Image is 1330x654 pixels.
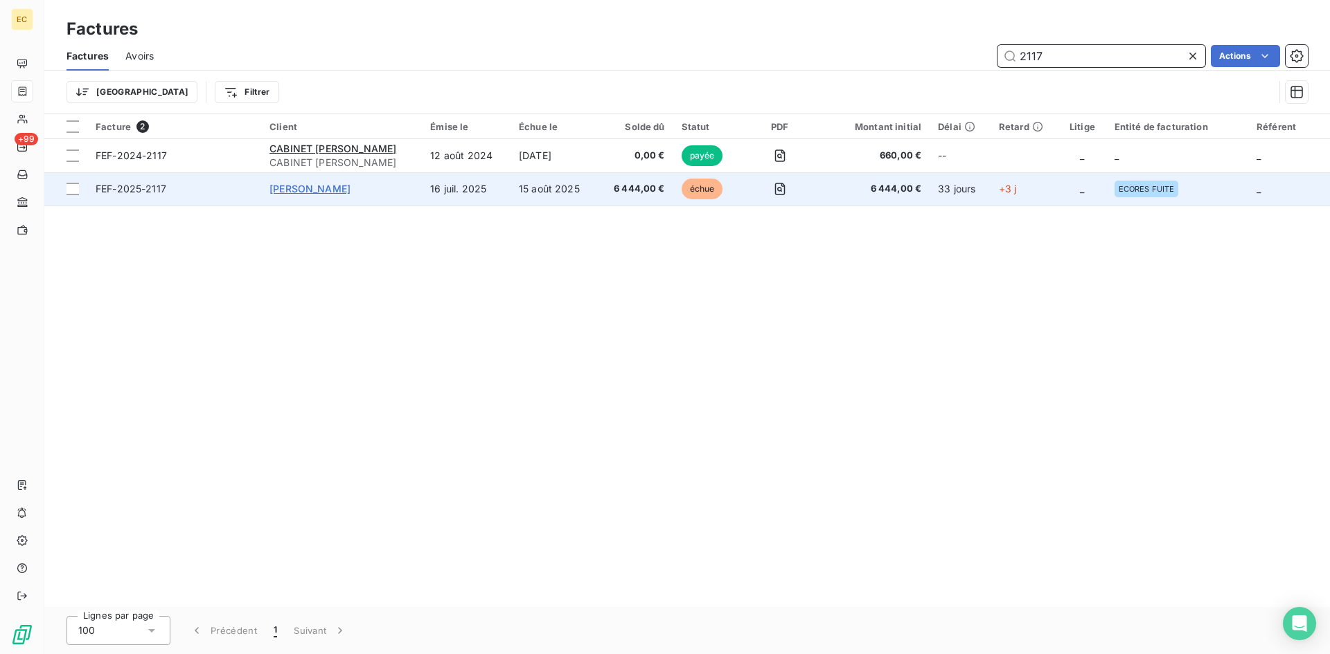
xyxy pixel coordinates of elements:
span: 660,00 € [826,149,921,163]
span: 0,00 € [605,149,664,163]
div: Montant initial [826,121,921,132]
span: _ [1257,183,1261,194]
span: 6 444,00 € [826,182,921,196]
span: 2 [136,120,149,133]
span: CABINET [PERSON_NAME] [269,156,414,170]
td: 33 jours [930,172,991,206]
span: Facture [96,121,131,132]
span: _ [1257,149,1261,161]
button: Actions [1211,45,1280,67]
a: +99 [11,136,33,158]
span: 6 444,00 € [605,182,664,196]
button: Précédent [181,616,265,645]
span: Factures [66,49,109,63]
td: 16 juil. 2025 [422,172,511,206]
span: FEF-2024-2117 [96,149,167,161]
button: [GEOGRAPHIC_DATA] [66,81,197,103]
div: EC [11,8,33,30]
span: _ [1080,183,1084,194]
span: payée [682,145,723,166]
span: +99 [15,133,38,145]
td: -- [930,139,991,172]
span: _ [1115,149,1119,161]
img: Logo LeanPay [11,624,33,646]
span: [PERSON_NAME] [269,183,351,194]
div: PDF [750,121,809,132]
span: Avoirs [125,49,154,63]
div: Client [269,121,414,132]
button: Filtrer [215,81,278,103]
span: _ [1080,149,1084,161]
span: FEF-2025-2117 [96,183,166,194]
h3: Factures [66,17,138,42]
span: +3 j [999,183,1017,194]
span: 100 [78,624,95,637]
div: Retard [999,121,1051,132]
span: 1 [274,624,277,637]
div: Solde dû [605,121,664,132]
span: ECORES FUITE [1119,185,1175,193]
span: CABINET [PERSON_NAME] [269,143,396,154]
div: Statut [682,121,734,132]
div: Délai [938,121,982,132]
td: 12 août 2024 [422,139,511,172]
div: Open Intercom Messenger [1283,607,1316,640]
div: Entité de facturation [1115,121,1240,132]
span: échue [682,179,723,199]
input: Rechercher [997,45,1205,67]
button: Suivant [285,616,355,645]
div: Échue le [519,121,589,132]
button: 1 [265,616,285,645]
td: [DATE] [511,139,597,172]
td: 15 août 2025 [511,172,597,206]
div: Émise le [430,121,502,132]
div: Litige [1067,121,1097,132]
div: Référent [1257,121,1322,132]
